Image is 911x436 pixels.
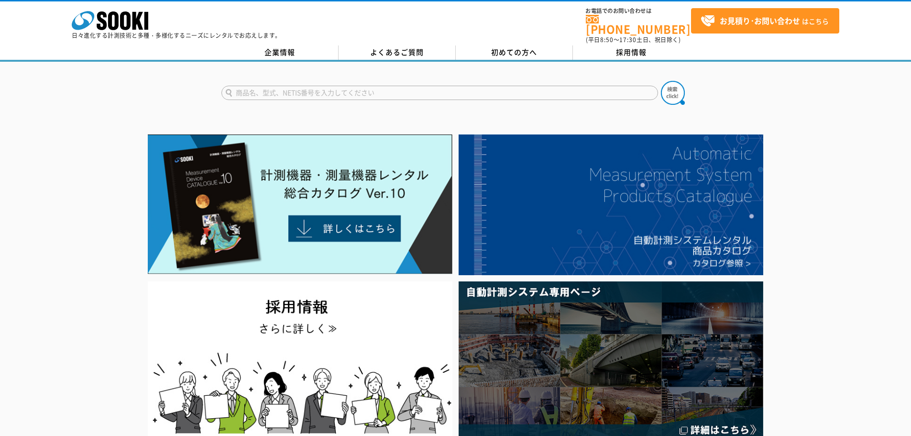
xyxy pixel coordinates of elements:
[72,33,281,38] p: 日々進化する計測技術と多種・多様化するニーズにレンタルでお応えします。
[459,134,763,275] img: 自動計測システムカタログ
[619,35,637,44] span: 17:30
[221,45,339,60] a: 企業情報
[701,14,829,28] span: はこちら
[586,35,681,44] span: (平日 ～ 土日、祝日除く)
[573,45,690,60] a: 採用情報
[661,81,685,105] img: btn_search.png
[456,45,573,60] a: 初めての方へ
[491,47,537,57] span: 初めての方へ
[586,15,691,34] a: [PHONE_NUMBER]
[586,8,691,14] span: お電話でのお問い合わせは
[148,134,452,274] img: Catalog Ver10
[691,8,839,34] a: お見積り･お問い合わせはこちら
[221,86,658,100] input: 商品名、型式、NETIS番号を入力してください
[720,15,800,26] strong: お見積り･お問い合わせ
[600,35,614,44] span: 8:50
[339,45,456,60] a: よくあるご質問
